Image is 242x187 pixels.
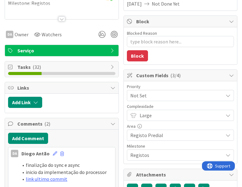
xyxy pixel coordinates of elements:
span: Large [140,111,220,120]
div: Area [127,124,234,128]
span: Serviço [17,47,107,54]
span: Registos [130,151,220,159]
span: ( 2 ) [44,121,50,127]
span: Tasks [17,63,107,71]
a: link ultimo commit [26,176,67,182]
span: Not Set [130,91,220,100]
div: Milestone [127,144,234,148]
span: Links [17,84,107,91]
div: Complexidade [127,104,234,109]
span: Support [13,1,28,8]
li: inicio da implementação do processor [18,169,113,176]
div: DA [6,31,13,38]
span: Comments [17,120,107,127]
button: Add Link [8,97,42,108]
button: Block [127,50,148,61]
span: ( 32 ) [33,64,41,70]
span: Attachments [136,171,226,178]
div: Priority [127,84,234,89]
span: ( 3/4 ) [170,72,181,78]
span: Registo Predial [130,131,220,140]
li: finalizção do sync e async [18,162,113,169]
button: Add Comment [8,133,48,144]
span: Custom Fields [136,72,226,79]
div: DA [11,150,18,157]
span: Block [136,18,226,25]
label: Blocked Reason [127,30,157,36]
span: Watchers [42,31,62,38]
span: Owner [15,31,29,38]
div: Diogo Antão [21,150,50,157]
